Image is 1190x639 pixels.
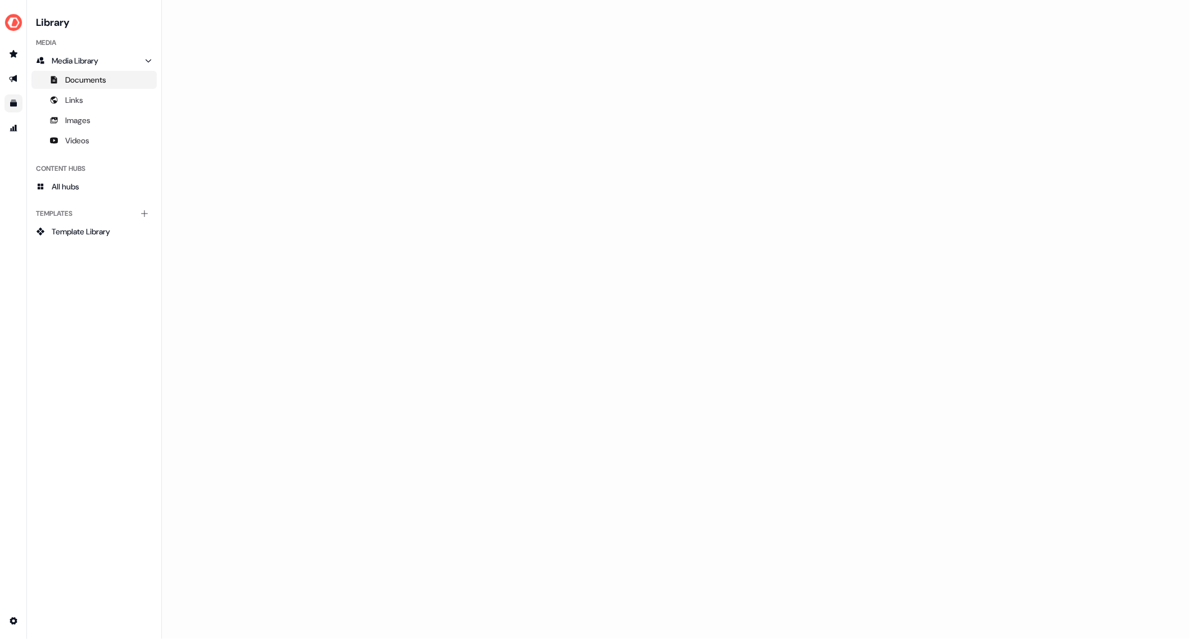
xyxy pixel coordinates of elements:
[52,55,98,66] span: Media Library
[4,119,22,137] a: Go to attribution
[52,181,79,192] span: All hubs
[31,34,157,52] div: Media
[4,612,22,630] a: Go to integrations
[31,178,157,196] a: All hubs
[31,13,157,29] h3: Library
[4,45,22,63] a: Go to prospects
[31,71,157,89] a: Documents
[31,205,157,223] div: Templates
[65,135,89,146] span: Videos
[52,226,110,237] span: Template Library
[31,223,157,241] a: Template Library
[31,111,157,129] a: Images
[31,52,157,70] a: Media Library
[4,70,22,88] a: Go to outbound experience
[31,132,157,149] a: Videos
[65,74,106,85] span: Documents
[31,160,157,178] div: Content Hubs
[65,94,83,106] span: Links
[4,94,22,112] a: Go to templates
[65,115,91,126] span: Images
[31,91,157,109] a: Links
